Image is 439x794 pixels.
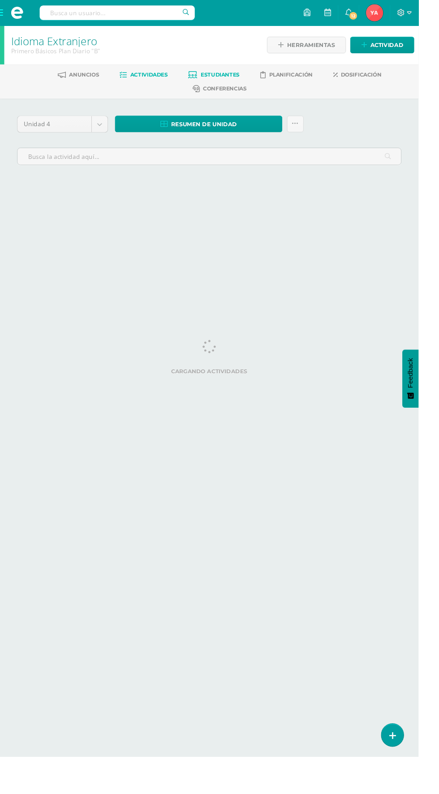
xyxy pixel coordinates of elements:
button: Feedback - Mostrar encuesta [422,367,439,427]
a: Resumen de unidad [121,121,296,139]
span: Actividades [137,75,176,81]
a: Unidad 4 [18,122,113,139]
span: 12 [366,12,375,21]
img: 1cdec18536d9f5a5b7f2cbf939bcf624.png [384,4,402,22]
a: Actividades [125,71,176,85]
a: Idioma Extranjero [12,35,102,51]
span: Resumen de unidad [180,122,249,139]
span: Herramientas [301,39,351,55]
h1: Idioma Extranjero [12,37,268,49]
span: Anuncios [73,75,104,81]
span: Dosificación [357,75,400,81]
a: Dosificación [349,71,400,85]
a: Herramientas [280,38,363,56]
span: Feedback [426,376,435,407]
a: Actividad [367,38,435,56]
span: Actividad [388,39,423,55]
span: Unidad 4 [25,122,89,139]
span: Planificación [282,75,328,81]
input: Busca un usuario... [42,6,204,21]
a: Conferencias [202,86,259,100]
span: Estudiantes [211,75,251,81]
span: Conferencias [213,90,259,96]
input: Busca la actividad aquí... [18,155,421,173]
a: Planificación [273,71,328,85]
a: Estudiantes [198,71,251,85]
a: Anuncios [60,71,104,85]
label: Cargando actividades [18,386,421,393]
div: Primero Básicos Plan Diario 'B' [12,49,268,58]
